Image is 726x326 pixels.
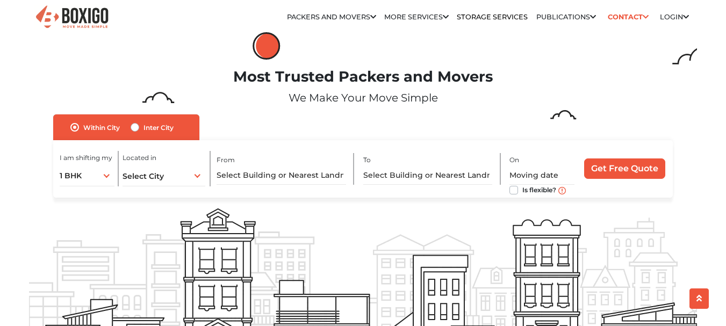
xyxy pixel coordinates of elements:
a: Packers and Movers [287,13,376,21]
label: Inter City [143,121,174,134]
label: On [509,155,519,165]
input: Get Free Quote [584,158,665,179]
img: Boxigo [34,4,110,31]
a: Publications [536,13,596,21]
label: Within City [83,121,120,134]
img: move_date_info [558,187,566,194]
label: From [217,155,235,165]
label: To [363,155,371,165]
p: We Make Your Move Simple [29,90,697,106]
label: I am shifting my [60,153,112,163]
span: Select City [123,171,164,181]
a: Login [660,13,689,21]
button: scroll up [689,288,709,309]
h1: Most Trusted Packers and Movers [29,68,697,86]
input: Select Building or Nearest Landmark [217,166,346,185]
a: Storage Services [457,13,528,21]
a: More services [384,13,449,21]
input: Moving date [509,166,574,185]
span: 1 BHK [60,171,82,180]
label: Is flexible? [522,184,556,195]
label: Located in [123,153,156,163]
input: Select Building or Nearest Landmark [363,166,493,185]
a: Contact [604,9,652,25]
